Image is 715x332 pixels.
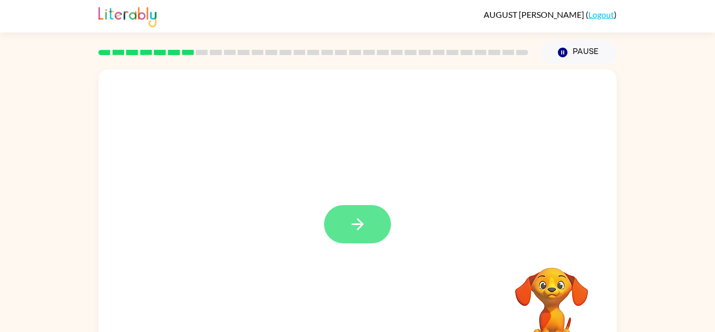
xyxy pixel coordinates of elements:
[541,40,617,65] button: Pause
[484,9,586,19] span: AUGUST [PERSON_NAME]
[484,9,617,19] div: ( )
[588,9,614,19] a: Logout
[98,4,157,27] img: Literably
